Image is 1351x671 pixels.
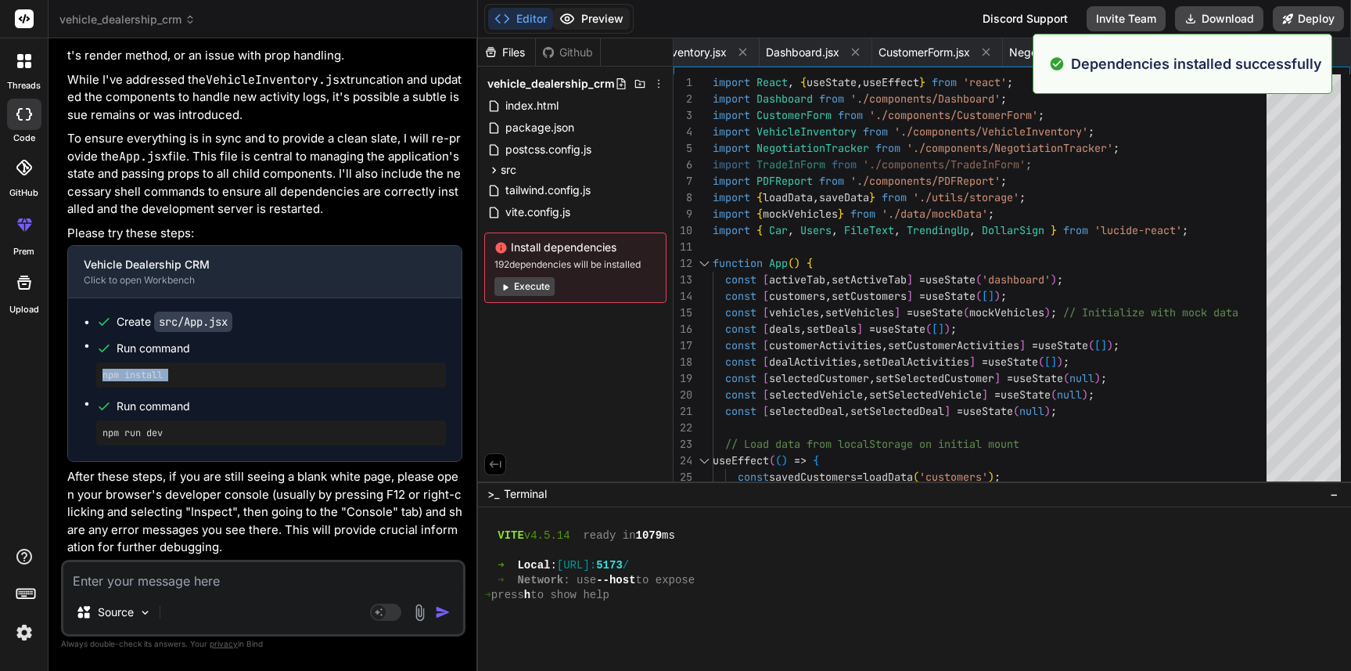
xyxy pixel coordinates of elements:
[763,322,769,336] span: [
[1327,482,1342,507] button: −
[596,573,635,588] span: --host
[863,470,913,484] span: loadData
[894,223,900,237] span: ,
[869,371,875,385] span: ,
[763,190,813,204] span: loadData
[1101,338,1107,352] span: ]
[725,272,756,287] span: const
[494,277,555,296] button: Execute
[769,404,844,418] span: selectedDeal
[850,207,875,221] span: from
[117,399,446,414] span: Run command
[1001,289,1007,303] span: ;
[775,453,781,467] span: (
[625,45,727,60] span: VehicleInventory.jsx
[1019,404,1044,418] span: null
[1094,223,1182,237] span: 'lucide-react'
[756,92,813,106] span: Dashboard
[1026,157,1032,171] span: ;
[674,74,692,91] div: 1
[1107,338,1113,352] span: )
[756,157,825,171] span: TradeInForm
[13,245,34,258] label: prem
[763,388,769,402] span: [
[1051,388,1057,402] span: (
[694,453,714,469] div: Click to collapse the range.
[982,272,1051,287] span: 'dashboard'
[1038,108,1044,122] span: ;
[857,470,863,484] span: =
[925,289,976,303] span: useState
[800,322,807,336] span: ,
[763,305,769,319] span: [
[763,355,769,369] span: [
[713,174,750,188] span: import
[674,173,692,189] div: 7
[769,272,825,287] span: activeTab
[1007,371,1013,385] span: =
[1182,223,1188,237] span: ;
[913,470,919,484] span: (
[875,371,994,385] span: setSelectedCustomer
[769,355,857,369] span: dealActivities
[1032,338,1038,352] span: =
[504,486,547,502] span: Terminal
[788,75,794,89] span: ,
[1113,141,1119,155] span: ;
[517,558,550,573] span: Local
[969,355,976,369] span: ]
[944,322,950,336] span: )
[982,355,988,369] span: =
[1273,6,1344,31] button: Deploy
[662,529,675,543] span: ms
[794,256,800,270] span: )
[907,141,1113,155] span: './components/NegotiationTracker'
[1019,190,1026,204] span: ;
[674,469,692,485] div: 25
[756,223,763,237] span: {
[913,190,1019,204] span: './utils/storage'
[1009,45,1123,60] span: NegotiationTracker.jsx
[857,322,863,336] span: ]
[973,6,1077,31] div: Discord Support
[1019,338,1026,352] span: ]
[844,223,894,237] span: FileText
[994,388,1001,402] span: =
[794,453,807,467] span: =>
[1088,124,1094,139] span: ;
[994,371,1001,385] span: ]
[713,256,763,270] span: function
[976,289,982,303] span: (
[1063,371,1069,385] span: (
[875,141,900,155] span: from
[769,305,819,319] span: vehicles
[674,354,692,370] div: 18
[524,529,570,543] span: v4.5.14
[944,404,950,418] span: ]
[994,289,1001,303] span: )
[919,289,925,303] span: =
[504,203,572,222] span: vite.config.js
[563,573,596,588] span: : use
[988,289,994,303] span: ]
[894,305,900,319] span: ]
[504,96,560,115] span: index.html
[1051,305,1057,319] span: ;
[117,341,446,356] span: Run command
[674,387,692,403] div: 20
[932,322,938,336] span: [
[154,312,232,332] code: src/App.jsx
[844,404,850,418] span: ,
[879,45,970,60] span: CustomerForm.jsx
[863,355,969,369] span: setDealActivities
[1330,486,1338,502] span: −
[13,132,35,145] label: code
[982,289,988,303] span: [
[498,573,504,588] span: ➜
[963,404,1013,418] span: useState
[1088,388,1094,402] span: ;
[713,157,750,171] span: import
[819,92,844,106] span: from
[1001,174,1007,188] span: ;
[488,8,553,30] button: Editor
